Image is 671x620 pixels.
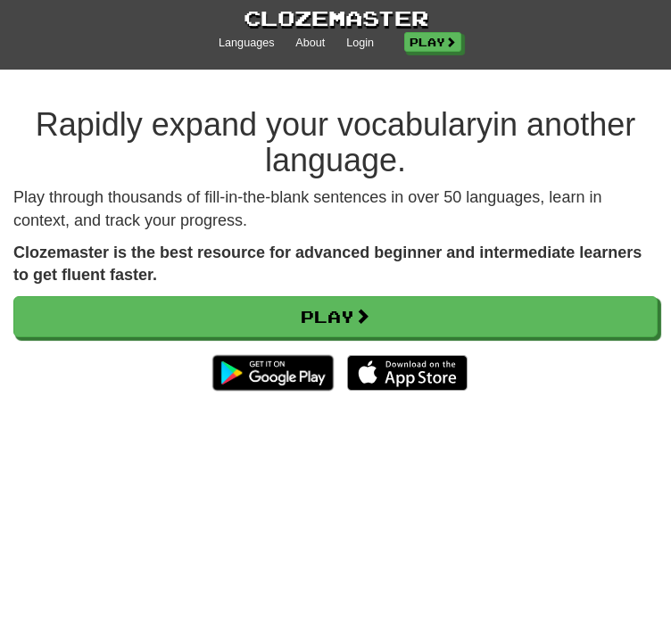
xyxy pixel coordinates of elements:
a: Clozemaster [244,4,428,33]
a: Play [13,296,658,337]
a: Play [404,32,461,52]
a: Login [346,36,374,52]
img: Download_on_the_App_Store_Badge_US-UK_135x40-25178aeef6eb6b83b96f5f2d004eda3bffbb37122de64afbaef7... [347,355,468,391]
img: Get it on Google Play [203,346,342,400]
strong: Clozemaster is the best resource for advanced beginner and intermediate learners to get fluent fa... [13,244,642,285]
p: Play through thousands of fill-in-the-blank sentences in over 50 languages, learn in context, and... [13,186,658,232]
a: About [295,36,325,52]
a: Languages [219,36,274,52]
